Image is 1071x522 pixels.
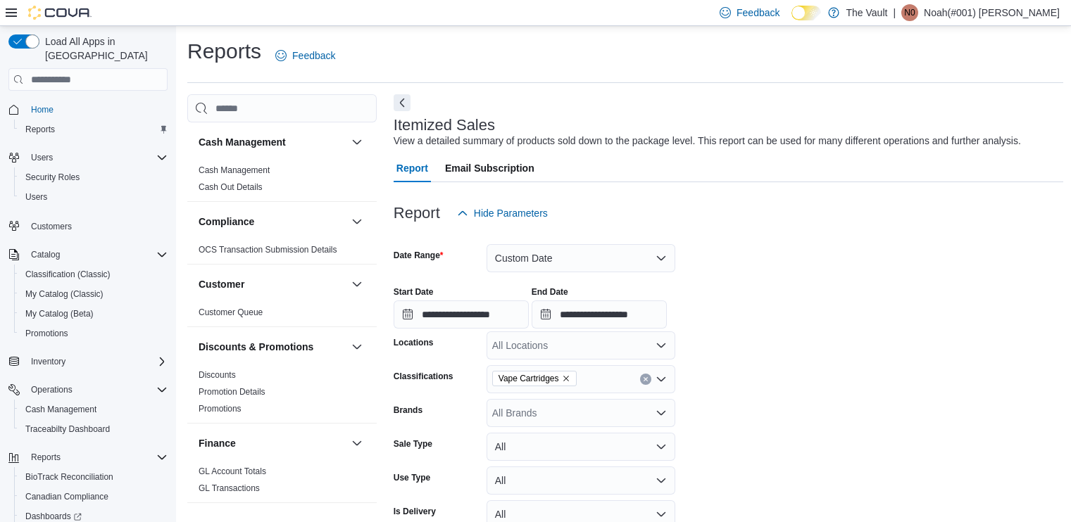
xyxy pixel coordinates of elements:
span: Email Subscription [445,154,534,182]
span: Hide Parameters [474,206,548,220]
button: Users [3,148,173,167]
button: Customers [3,215,173,236]
input: Press the down key to open a popover containing a calendar. [394,300,529,329]
a: Cash Management [199,165,270,175]
label: Sale Type [394,438,432,450]
div: Finance [187,463,377,502]
span: My Catalog (Beta) [25,308,94,319]
span: OCS Transaction Submission Details [199,244,337,255]
h3: Cash Management [199,135,286,149]
label: Use Type [394,472,430,483]
button: Catalog [25,246,65,263]
div: Discounts & Promotions [187,367,377,423]
span: Canadian Compliance [20,488,168,505]
button: Traceabilty Dashboard [14,419,173,439]
button: Discounts & Promotions [199,340,346,354]
button: My Catalog (Classic) [14,284,173,304]
span: Canadian Compliance [25,491,108,502]
a: OCS Transaction Submission Details [199,245,337,255]
a: Traceabilty Dashboard [20,421,115,438]
p: | [893,4,896,21]
span: Promotions [20,325,168,342]
h3: Report [394,205,440,222]
span: Traceabilty Dashboard [25,424,110,435]
label: Classifications [394,371,453,382]
button: Open list of options [656,340,667,351]
a: My Catalog (Beta) [20,305,99,322]
span: Reports [25,449,168,466]
button: BioTrack Reconciliation [14,467,173,487]
button: My Catalog (Beta) [14,304,173,324]
p: Noah(#001) [PERSON_NAME] [924,4,1060,21]
span: Vape Cartridges [499,371,559,386]
label: End Date [532,286,568,298]
span: N0 [904,4,915,21]
button: Security Roles [14,167,173,187]
span: Operations [31,384,73,395]
button: Remove Vape Cartridges from selection in this group [562,374,570,383]
button: All [487,466,675,495]
span: Catalog [25,246,168,263]
span: GL Transactions [199,483,260,494]
span: GL Account Totals [199,466,266,477]
span: Home [31,104,54,115]
div: Customer [187,304,377,326]
button: Compliance [349,213,365,230]
span: BioTrack Reconciliation [25,471,113,483]
span: Reports [25,124,55,135]
button: Customer [199,277,346,291]
span: Home [25,101,168,118]
span: Load All Apps in [GEOGRAPHIC_DATA] [39,34,168,63]
span: Traceabilty Dashboard [20,421,168,438]
button: Reports [25,449,66,466]
label: Start Date [394,286,434,298]
button: Cash Management [349,134,365,151]
button: Cash Management [14,400,173,419]
span: Inventory [25,353,168,370]
a: Customers [25,218,77,235]
button: Classification (Classic) [14,265,173,284]
span: Discounts [199,369,236,381]
a: BioTrack Reconciliation [20,469,119,485]
span: Users [31,152,53,163]
a: Classification (Classic) [20,266,116,283]
a: Promotion Details [199,387,265,397]
span: Security Roles [25,172,80,183]
a: Cash Management [20,401,102,418]
a: Cash Out Details [199,182,263,192]
div: Cash Management [187,162,377,201]
span: Cash Out Details [199,182,263,193]
span: Security Roles [20,169,168,186]
a: Security Roles [20,169,85,186]
h3: Customer [199,277,244,291]
label: Is Delivery [394,506,436,517]
p: The Vault [846,4,888,21]
button: Hide Parameters [451,199,553,227]
span: Classification (Classic) [20,266,168,283]
label: Brands [394,405,422,416]
span: Customers [31,221,72,232]
button: Canadian Compliance [14,487,173,507]
button: Discounts & Promotions [349,338,365,355]
button: Operations [25,381,78,398]
span: Cash Management [25,404,96,415]
button: Promotions [14,324,173,343]
div: View a detailed summary of products sold down to the package level. This report can be used for m... [394,134,1021,148]
button: Catalog [3,245,173,265]
h3: Discounts & Promotions [199,340,313,354]
span: Promotions [199,403,242,414]
a: Promotions [199,404,242,414]
div: Compliance [187,241,377,264]
a: Discounts [199,370,236,380]
button: Reports [3,447,173,467]
button: Clear input [640,374,651,385]
button: Home [3,99,173,120]
button: Custom Date [487,244,675,272]
span: Classification (Classic) [25,269,111,280]
span: Reports [31,452,61,463]
span: Vape Cartridges [492,371,577,386]
a: Users [20,189,53,205]
a: Customer Queue [199,307,263,317]
img: Cova [28,6,92,20]
button: Open list of options [656,407,667,419]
